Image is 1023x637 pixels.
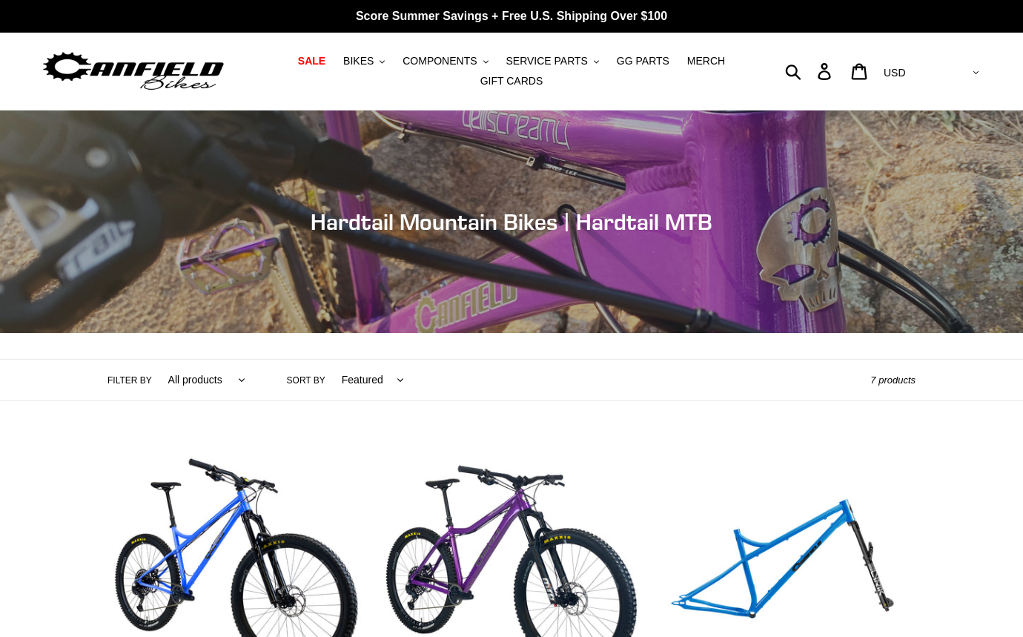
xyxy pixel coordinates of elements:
[287,374,325,387] label: Sort by
[687,55,725,67] span: MERCH
[617,55,669,67] span: GG PARTS
[506,55,587,67] span: SERVICE PARTS
[336,51,392,71] button: BIKES
[498,51,606,71] button: SERVICE PARTS
[403,55,477,67] span: COMPONENTS
[395,51,495,71] button: COMPONENTS
[343,55,374,67] span: BIKES
[680,51,732,71] a: MERCH
[291,51,333,71] a: SALE
[298,55,325,67] span: SALE
[870,374,916,386] span: 7 products
[609,51,677,71] a: GG PARTS
[41,48,226,95] img: Canfield Bikes
[107,374,152,387] label: Filter by
[480,75,543,88] span: GIFT CARDS
[311,208,712,235] span: Hardtail Mountain Bikes | Hardtail MTB
[473,71,551,91] a: GIFT CARDS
